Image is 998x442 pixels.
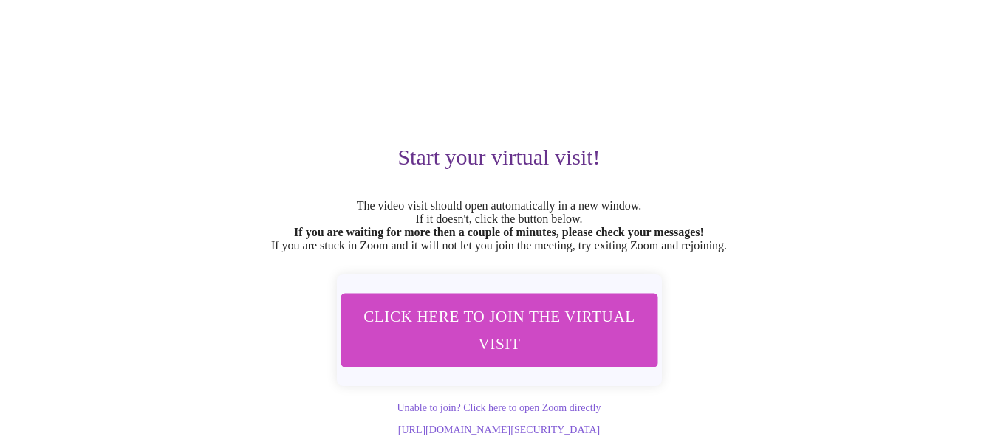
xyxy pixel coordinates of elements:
[294,226,704,238] strong: If you are waiting for more then a couple of minutes, please check your messages!
[360,303,638,357] span: Click here to join the virtual visit
[44,199,954,252] p: The video visit should open automatically in a new window. If it doesn't, click the button below....
[398,424,600,435] a: [URL][DOMAIN_NAME][SECURITY_DATA]
[397,402,601,413] a: Unable to join? Click here to open Zoom directly
[44,145,954,170] h3: Start your virtual visit!
[341,293,657,367] button: Click here to join the virtual visit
